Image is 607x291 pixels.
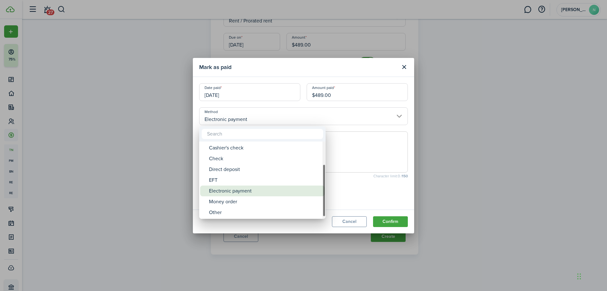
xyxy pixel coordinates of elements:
[202,129,323,139] input: Search
[209,164,321,175] div: Direct deposit
[209,175,321,186] div: EFT
[209,153,321,164] div: Check
[209,207,321,218] div: Other
[209,186,321,196] div: Electronic payment
[209,196,321,207] div: Money order
[209,142,321,153] div: Cashier's check
[199,142,326,219] mbsc-wheel: Method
